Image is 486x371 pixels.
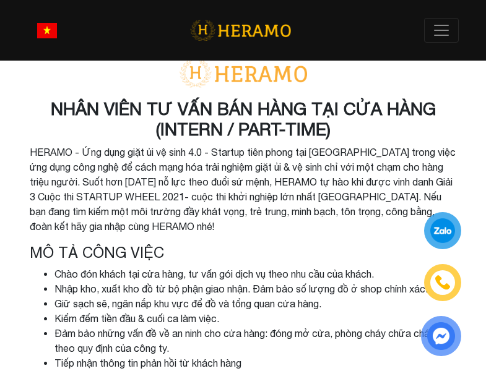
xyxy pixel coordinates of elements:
h4: Mô tả công việc [30,244,457,262]
li: Kiểm đếm tiền đầu & cuối ca làm việc. [54,311,457,326]
li: Tiếp nhận thông tin phản hồi từ khách hàng [54,356,457,370]
img: phone-icon [436,276,449,289]
li: Chào đón khách tại cửa hàng, tư vấn gói dịch vụ theo nhu cầu của khách. [54,267,457,281]
li: Đảm bảo những vấn đề về an ninh cho cửa hàng: đóng mở cửa, phòng cháy chữa cháy,... theo quy định... [54,326,457,356]
li: Giữ sạch sẽ, ngăn nắp khu vực để đồ và tổng quan cửa hàng. [54,296,457,311]
a: phone-icon [426,266,459,299]
img: logo [190,18,291,43]
p: HERAMO - Ứng dụng giặt ủi vệ sinh 4.0 - Startup tiên phong tại [GEOGRAPHIC_DATA] trong việc ứng d... [30,145,457,234]
li: Nhập kho, xuất kho đồ từ bộ phận giao nhận. Đảm bảo số lượng đồ ở shop chính xác. [54,281,457,296]
h3: NHÂN VIÊN TƯ VẤN BÁN HÀNG TẠI CỬA HÀNG (INTERN / PART-TIME) [30,98,457,140]
img: logo-with-text.png [175,59,311,88]
img: vn-flag.png [37,23,57,38]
